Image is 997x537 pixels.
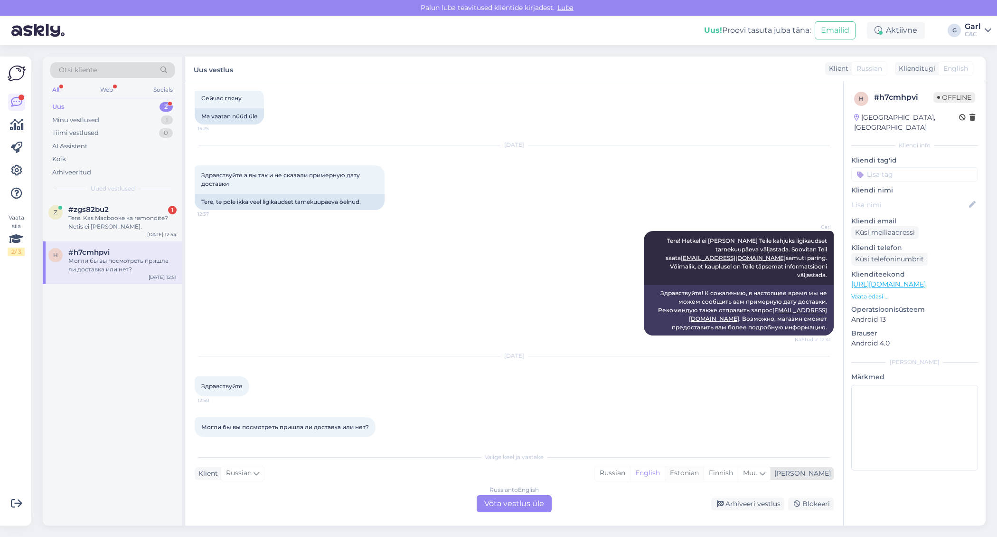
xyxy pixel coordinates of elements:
[195,141,834,149] div: [DATE]
[151,84,175,96] div: Socials
[201,423,369,431] span: Могли бы вы посмотреть пришла ли доставка или нет?
[851,372,978,382] p: Märkmed
[630,466,665,480] div: English
[201,172,361,187] span: Здравствуйте а вы так и не сказали примерную дату доставки
[852,200,967,210] input: Lisa nimi
[98,84,115,96] div: Web
[874,92,933,103] div: # h7cmhpvi
[711,498,784,510] div: Arhiveeri vestlus
[198,397,233,404] span: 12:50
[477,495,552,512] div: Võta vestlus üle
[851,305,978,315] p: Operatsioonisüsteem
[795,336,831,343] span: Nähtud ✓ 12:41
[854,113,959,133] div: [GEOGRAPHIC_DATA], [GEOGRAPHIC_DATA]
[851,280,926,288] a: [URL][DOMAIN_NAME]
[788,498,834,510] div: Blokeeri
[681,254,786,261] a: [EMAIL_ADDRESS][DOMAIN_NAME]
[856,64,882,74] span: Russian
[815,21,856,39] button: Emailid
[666,237,828,278] span: Tere! Hetkel ei [PERSON_NAME] Teile kahjuks ligikaudset tarnekuupäeva väljastada. Soovitan Teil s...
[68,248,110,257] span: #h7cmhpvi
[195,469,218,479] div: Klient
[704,466,738,480] div: Finnish
[168,206,177,214] div: 1
[851,155,978,165] p: Kliendi tag'id
[54,209,57,216] span: z
[226,468,252,479] span: Russian
[665,466,704,480] div: Estonian
[595,466,630,480] div: Russian
[704,26,722,35] b: Uus!
[867,22,925,39] div: Aktiivne
[160,102,173,112] div: 2
[851,141,978,150] div: Kliendi info
[195,108,264,125] div: Ma vaatan nüüd üle
[52,154,66,164] div: Kõik
[965,23,981,30] div: Garl
[795,223,831,230] span: Garl
[943,64,968,74] span: English
[895,64,935,74] div: Klienditugi
[52,142,87,151] div: AI Assistent
[52,115,99,125] div: Minu vestlused
[859,95,864,102] span: h
[8,213,25,256] div: Vaata siia
[201,95,242,102] span: Сейчас гляну
[851,185,978,195] p: Kliendi nimi
[68,257,177,274] div: Могли бы вы посмотреть пришла ли доставка или нет?
[161,115,173,125] div: 1
[195,352,834,360] div: [DATE]
[59,65,97,75] span: Otsi kliente
[53,251,58,259] span: h
[198,438,233,445] span: 12:51
[851,253,928,266] div: Küsi telefoninumbrit
[201,383,243,390] span: Здравствуйте
[52,168,91,177] div: Arhiveeritud
[704,25,811,36] div: Proovi tasuta juba täna:
[644,285,834,336] div: Здравствуйте! К сожалению, в настоящее время мы не можем сообщить вам примерную дату доставки. Ре...
[851,292,978,301] p: Vaata edasi ...
[195,453,834,461] div: Valige keel ja vastake
[851,216,978,226] p: Kliendi email
[743,469,758,477] span: Muu
[965,30,981,38] div: C&C
[198,125,233,132] span: 15:25
[68,214,177,231] div: Tere. Kas Macbooke ka remondite? Netis ei [PERSON_NAME].
[198,211,233,218] span: 12:37
[851,243,978,253] p: Kliendi telefon
[825,64,848,74] div: Klient
[52,102,65,112] div: Uus
[851,358,978,366] div: [PERSON_NAME]
[159,128,173,138] div: 0
[851,167,978,182] input: Lisa tag
[149,274,177,281] div: [DATE] 12:51
[555,3,576,12] span: Luba
[91,184,135,193] span: Uued vestlused
[851,315,978,325] p: Android 13
[771,469,831,479] div: [PERSON_NAME]
[948,24,961,37] div: G
[933,92,975,103] span: Offline
[195,194,385,210] div: Tere, te pole ikka veel ligikaudset tarnekuupäeva öelnud.
[8,64,26,82] img: Askly Logo
[851,328,978,338] p: Brauser
[851,226,919,239] div: Küsi meiliaadressi
[8,248,25,256] div: 2 / 3
[52,128,99,138] div: Tiimi vestlused
[851,269,978,279] p: Klienditeekond
[851,338,978,348] p: Android 4.0
[965,23,991,38] a: GarlC&C
[50,84,61,96] div: All
[194,62,233,75] label: Uus vestlus
[489,486,539,494] div: Russian to English
[147,231,177,238] div: [DATE] 12:54
[68,205,109,214] span: #zgs82bu2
